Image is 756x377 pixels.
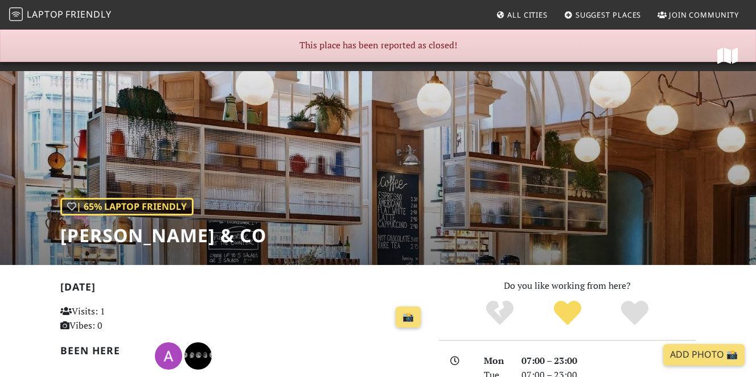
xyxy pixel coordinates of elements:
[60,198,194,216] div: | 65% Laptop Friendly
[27,8,64,20] span: Laptop
[601,299,669,328] div: Definitely!
[155,342,182,370] img: 3912-abigail.jpg
[9,7,23,21] img: LaptopFriendly
[60,281,425,297] h2: [DATE]
[155,349,184,361] span: Abigail Saenz
[533,299,601,328] div: Yes
[60,345,141,357] h2: Been here
[560,5,646,25] a: Suggest Places
[466,299,533,328] div: No
[184,349,212,361] span: Julia Zanardini
[477,354,515,368] div: Mon
[60,225,266,246] h1: [PERSON_NAME] & Co
[576,10,642,20] span: Suggest Places
[669,10,739,20] span: Join Community
[9,5,112,25] a: LaptopFriendly LaptopFriendly
[439,279,696,293] p: Do you like working from here?
[184,342,212,370] img: 2879-julia.jpg
[653,5,743,25] a: Join Community
[663,344,745,366] a: Add Photo 📸
[507,10,548,20] span: All Cities
[491,5,552,25] a: All Cities
[396,306,421,328] a: 📸
[60,304,173,333] p: Visits: 1 Vibes: 0
[65,8,111,20] span: Friendly
[515,354,702,368] div: 07:00 – 23:00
